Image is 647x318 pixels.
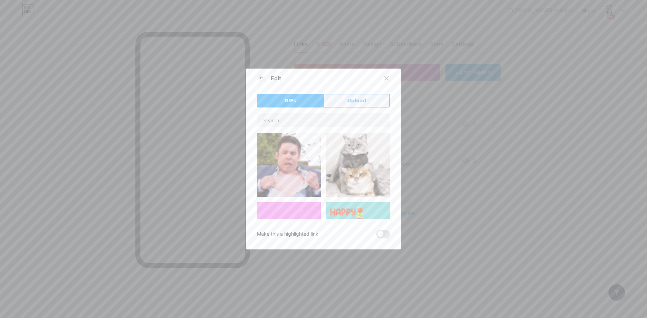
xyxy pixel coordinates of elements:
[326,202,390,266] img: Gihpy
[284,97,296,104] span: GIFs
[257,94,323,107] button: GIFs
[257,113,390,127] input: Search
[257,230,318,238] div: Make this a highlighted link
[271,74,281,82] div: Edit
[347,97,366,104] span: Upload
[326,133,390,197] img: Gihpy
[257,133,321,197] img: Gihpy
[257,202,321,265] img: Gihpy
[323,94,390,107] button: Upload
